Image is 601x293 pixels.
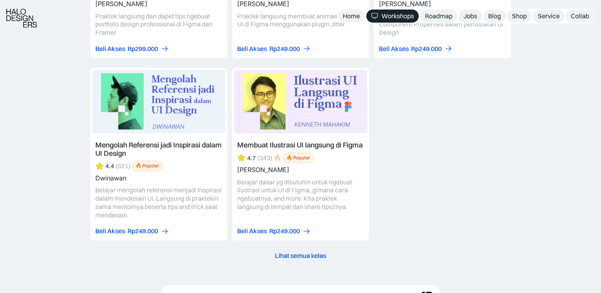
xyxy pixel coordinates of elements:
div: Beli Akses [95,227,125,235]
div: Beli Akses [379,45,409,53]
div: Roadmap [425,12,452,20]
div: Jobs [464,12,477,20]
a: Beli AksesRp249.000 [237,45,311,53]
a: Service [533,10,564,23]
div: Lihat semua kelas [275,252,326,260]
div: Blog [488,12,501,20]
div: Collab [571,12,589,20]
div: Workshops [381,12,414,20]
a: Jobs [459,10,482,23]
a: Beli AksesRp249.000 [237,227,311,235]
div: Rp249.000 [128,227,158,235]
div: Beli Akses [95,45,125,53]
a: Roadmap [420,10,457,23]
a: Blog [483,10,506,23]
a: Home [338,10,365,23]
a: Beli AksesRp249.000 [379,45,452,53]
a: Shop [507,10,531,23]
div: Home [343,12,360,20]
a: Collab [566,10,594,23]
div: Beli Akses [237,227,267,235]
a: Beli AksesRp249.000 [95,227,169,235]
a: Beli AksesRp299.000 [95,45,169,53]
div: Rp249.000 [269,227,300,235]
div: Service [538,12,560,20]
div: Rp299.000 [128,45,158,53]
div: Rp249.000 [411,45,442,53]
div: Beli Akses [237,45,267,53]
div: Rp249.000 [269,45,300,53]
a: Workshops [366,10,419,23]
div: Shop [512,12,527,20]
